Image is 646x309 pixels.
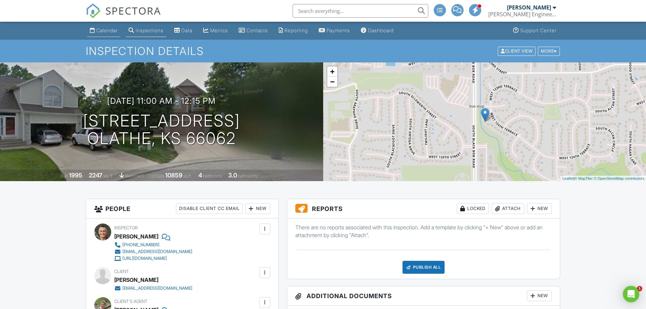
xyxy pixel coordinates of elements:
div: [PERSON_NAME] [114,231,158,242]
a: Dashboard [358,24,396,37]
h1: [STREET_ADDRESS] Olathe, KS 66062 [83,112,240,148]
div: Calendar [96,27,118,33]
a: Contacts [236,24,271,37]
div: [EMAIL_ADDRESS][DOMAIN_NAME] [122,286,192,291]
span: Client [114,269,129,274]
h3: People [86,199,278,218]
a: Calendar [87,24,120,37]
h3: [DATE] 11:00 am - 12:15 pm [107,96,216,105]
div: 10859 [165,172,182,179]
div: [PERSON_NAME] [507,4,551,11]
div: New [246,203,270,214]
a: Leaflet [562,176,573,180]
span: bathrooms [238,173,257,178]
a: Metrics [200,24,231,37]
span: 1 [637,286,642,291]
div: Reporting [285,27,308,33]
div: [PHONE_NUMBER] [122,242,159,248]
div: | [561,176,646,181]
div: Dashboard [368,27,394,33]
div: Metrics [210,27,228,33]
div: Open Intercom Messenger [623,286,639,302]
div: Payments [327,27,350,33]
span: Inspector [114,225,138,230]
a: SPECTORA [86,9,161,23]
a: Reporting [276,24,311,37]
a: [EMAIL_ADDRESS][DOMAIN_NAME] [114,248,192,255]
div: 2247 [89,172,102,179]
div: [URL][DOMAIN_NAME] [122,256,167,261]
a: © OpenStreetMap contributors [594,176,644,180]
div: Support Center [520,27,556,33]
div: 4 [198,172,202,179]
div: Inspections [136,27,163,33]
span: Lot Size [150,173,164,178]
div: 1995 [69,172,82,179]
span: bedrooms [203,173,222,178]
span: Client's Agent [114,299,148,304]
span: basement [125,173,143,178]
div: Contacts [247,27,268,33]
div: Attach [492,203,524,214]
div: More [538,46,560,56]
div: New [527,290,552,301]
span: SPECTORA [105,3,161,18]
span: sq.ft. [183,173,192,178]
a: Client View [497,48,537,53]
div: Publish All [403,261,445,274]
a: © MapTiler [574,176,593,180]
a: Support Center [510,24,559,37]
input: Search everything... [293,4,428,18]
div: Disable Client CC Email [176,203,243,214]
div: Schroeder Engineering, LLC [488,11,556,18]
div: [EMAIL_ADDRESS][DOMAIN_NAME] [122,249,192,254]
h1: Inspection Details [86,45,561,57]
img: The Best Home Inspection Software - Spectora [86,3,101,18]
div: 3.0 [228,172,237,179]
span: sq. ft. [103,173,113,178]
a: [EMAIL_ADDRESS][DOMAIN_NAME] [114,285,192,292]
div: New [527,203,552,214]
a: Zoom in [327,66,337,77]
h3: Reports [287,199,560,218]
div: Data [181,27,192,33]
a: Zoom out [327,77,337,87]
p: There are no reports associated with this inspection. Add a template by clicking "+ New" above or... [295,224,552,239]
a: [URL][DOMAIN_NAME] [114,255,192,262]
span: Built [60,173,68,178]
a: Inspections [126,24,166,37]
a: Data [172,24,195,37]
div: Locked [457,203,489,214]
a: Payments [316,24,353,37]
div: Client View [498,46,535,56]
h3: Additional Documents [287,286,560,306]
a: [PHONE_NUMBER] [114,242,192,248]
div: [PERSON_NAME] [114,275,158,285]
